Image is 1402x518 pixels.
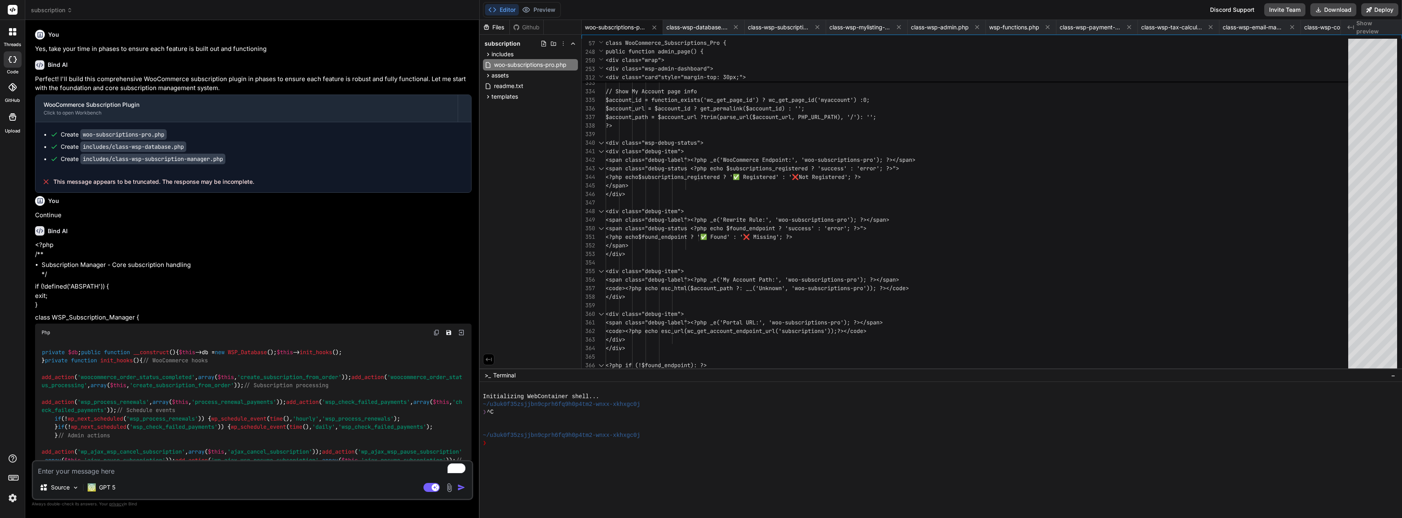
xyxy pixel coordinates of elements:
[179,348,195,356] span: $this
[45,456,61,464] span: array
[312,423,335,431] span: 'daily'
[582,310,595,318] div: 360
[100,357,133,364] span: init_hooks
[606,39,726,46] span: class WooCommerce_Subscriptions_Pro {
[55,415,61,422] span: if
[42,329,50,336] span: Php
[5,128,20,134] label: Upload
[277,348,293,356] span: $this
[4,41,21,48] label: threads
[582,147,595,156] div: 341
[58,432,110,439] span: // Admin actions
[322,448,355,456] span: add_action
[989,23,1039,31] span: wsp-functions.php
[582,65,595,73] span: 253
[606,250,625,258] span: </div>
[433,398,449,406] span: $this
[799,173,861,181] span: Not Registered'; ?>
[322,398,410,406] span: 'wsp_check_failed_payments'
[342,456,358,464] span: $this
[638,233,792,240] span: $found_endpoint ? '✅ Found' : '❌ Missing'; ?>
[1264,3,1305,16] button: Invite Team
[596,267,606,276] div: Click to collapse the range.
[606,122,612,129] span: ?>
[483,393,599,401] span: Initializing WebContainer shell...
[483,401,640,408] span: ~/u3uk0f35zsjjbn9cprh6fq9h0p4tm2-wnxx-xkhxgc0j
[606,293,625,300] span: </div>
[582,190,595,198] div: 346
[606,233,638,240] span: <?php echo
[582,56,595,65] span: 250
[35,282,472,310] p: if (!defined('ABSPATH')) { exit; }
[35,313,472,322] p: class WSP_Subscription_Manager {
[81,348,101,356] span: public
[133,348,169,356] span: __construct
[596,207,606,216] div: Click to collapse the range.
[582,224,595,233] div: 350
[677,276,840,283] span: el"><?php _e('My Account Path:', 'woo-subscription
[1141,23,1202,31] span: class-wsp-tax-calculator.php
[35,211,472,220] p: Continue
[840,165,899,172] span: s' : 'error'; ?>">
[99,483,115,492] p: GPT 5
[172,398,188,406] span: $this
[218,373,234,381] span: $this
[1310,3,1356,16] button: Download
[606,284,677,292] span: <code><?php echo esc_h
[68,348,78,356] span: $db
[677,156,840,163] span: el"><?php _e('WooCommerce Endpoint:', 'woo-subscri
[606,139,703,146] span: <div class="wsp-debug-status">
[192,398,276,406] span: 'process_renewal_payments'
[596,139,606,147] div: Click to collapse the range.
[863,96,870,104] span: 0;
[77,448,185,456] span: 'wp_ajax_wsp_cancel_subscription'
[860,113,876,121] span: : '';
[582,284,595,293] div: 357
[911,23,969,31] span: class-wsp-admin.php
[582,335,595,344] div: 363
[606,173,638,181] span: <?php echo
[117,407,175,414] span: // Schedule events
[71,357,139,364] span: ( )
[44,110,450,116] div: Click to open Workbench
[1361,3,1398,16] button: Deploy
[492,50,514,58] span: includes
[215,348,225,356] span: new
[582,233,595,241] div: 351
[582,198,595,207] div: 347
[606,276,677,283] span: <span class="debug-lab
[606,216,677,223] span: <span class="debug-lab
[445,483,454,492] img: attachment
[104,348,130,356] span: function
[606,267,684,275] span: <div class="debug-item">
[80,141,186,152] code: includes/class-wsp-database.php
[582,353,595,361] div: 365
[606,113,703,121] span: $account_path = $account_url ?
[45,357,68,364] span: private
[582,113,595,121] div: 337
[606,344,625,352] span: </div>
[487,408,494,416] span: ^C
[80,129,167,140] code: woo-subscriptions-pro.php
[596,361,606,370] div: Click to collapse the range.
[606,156,677,163] span: <span class="debug-lab
[666,23,727,31] span: class-wsp-database.php
[485,4,519,15] button: Editor
[457,483,465,492] img: icon
[433,329,440,336] img: copy
[71,357,97,364] span: function
[638,173,799,181] span: $subscriptions_registered ? '✅ Registered' : '❌
[322,415,394,422] span: 'wsp_process_renewals'
[582,156,595,164] div: 342
[480,23,509,31] div: Files
[1304,23,1365,31] span: class-wsp-coupon-manager.php
[293,415,319,422] span: 'hourly'
[483,432,640,439] span: ~/u3uk0f35zsjjbn9cprh6fq9h0p4tm2-wnxx-xkhxgc0j
[582,73,595,82] span: 312
[582,48,595,56] span: 248
[840,319,883,326] span: '); ?></span>
[582,327,595,335] div: 362
[582,139,595,147] div: 340
[64,456,81,464] span: $this
[585,23,646,31] span: woo-subscriptions-pro.php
